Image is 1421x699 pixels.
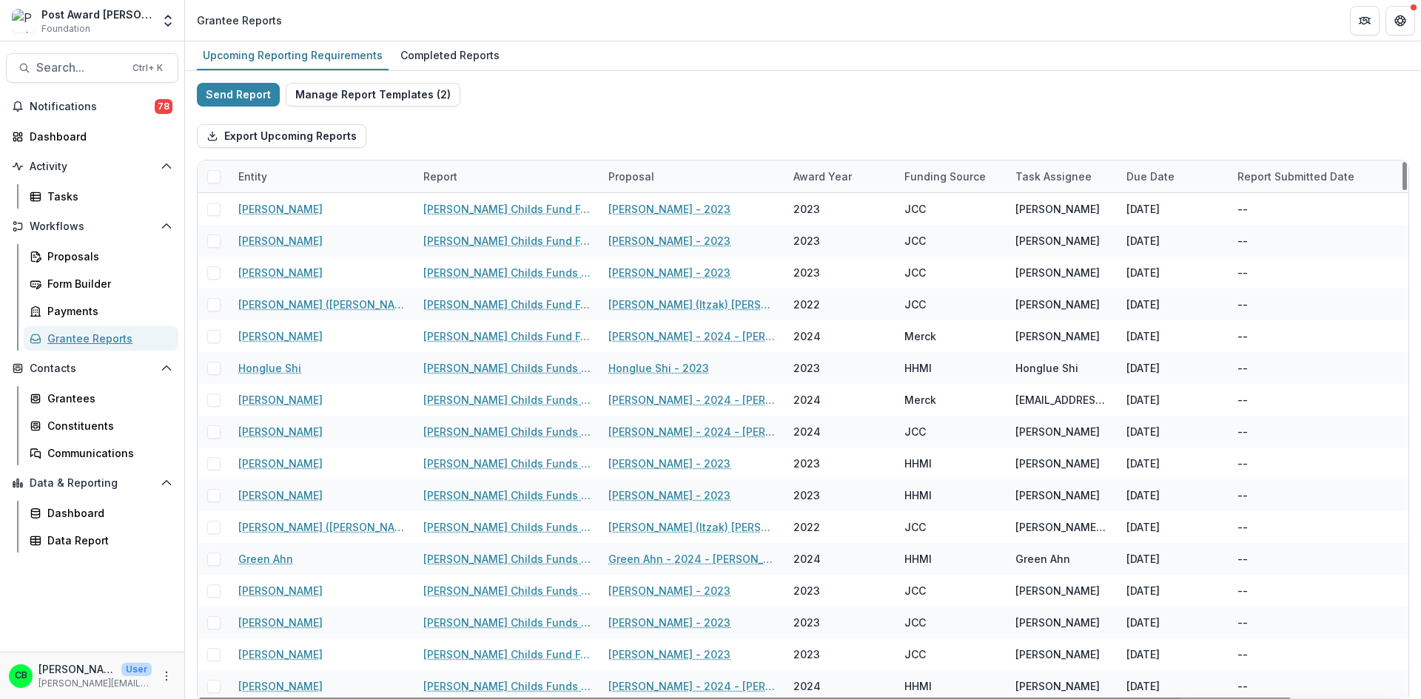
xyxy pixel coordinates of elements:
[793,392,821,408] div: 2024
[1237,265,1248,280] div: --
[608,519,776,535] a: [PERSON_NAME] (Itzak) [PERSON_NAME] - 2022
[24,501,178,525] a: Dashboard
[904,424,926,439] div: JCC
[1118,169,1183,184] div: Due Date
[904,487,932,503] div: HHMI
[1237,360,1248,376] div: --
[1237,424,1248,439] div: --
[793,424,821,439] div: 2024
[1118,161,1229,192] div: Due Date
[47,276,167,291] div: Form Builder
[1015,265,1100,280] div: [PERSON_NAME]
[1118,288,1229,320] div: [DATE]
[1015,646,1100,662] div: [PERSON_NAME]
[6,155,178,178] button: Open Activity
[423,615,591,630] a: [PERSON_NAME] Childs Funds Fellow’s Annual Progress Report
[238,615,323,630] a: [PERSON_NAME]
[1015,456,1100,471] div: [PERSON_NAME]
[423,678,591,694] a: [PERSON_NAME] Childs Funds Fellow’s Annual Progress Report
[1237,678,1248,694] div: --
[423,201,591,217] a: [PERSON_NAME] Childs Fund Fellowship Award Financial Expenditure Report
[423,424,591,439] a: [PERSON_NAME] Childs Funds Fellow’s Annual Progress Report
[1229,161,1414,192] div: Report Submitted Date
[229,161,414,192] div: Entity
[904,233,926,249] div: JCC
[1118,320,1229,352] div: [DATE]
[1118,511,1229,543] div: [DATE]
[793,519,820,535] div: 2022
[793,201,820,217] div: 2023
[608,297,776,312] a: [PERSON_NAME] (Itzak) [PERSON_NAME] - 2022
[608,328,776,344] a: [PERSON_NAME] - 2024 - [PERSON_NAME] Childs Memorial Fund - Fellowship Application
[24,271,178,296] a: Form Builder
[1118,257,1229,288] div: [DATE]
[24,441,178,465] a: Communications
[36,61,124,75] span: Search...
[608,201,730,217] a: [PERSON_NAME] - 2023
[1237,328,1248,344] div: --
[197,83,280,107] button: Send Report
[793,297,820,312] div: 2022
[1118,225,1229,257] div: [DATE]
[6,215,178,238] button: Open Workflows
[1015,487,1100,503] div: [PERSON_NAME]
[423,583,591,598] a: [PERSON_NAME] Childs Funds Fellow’s Annual Progress Report
[904,392,936,408] div: Merck
[904,519,926,535] div: JCC
[904,456,932,471] div: HHMI
[155,99,172,114] span: 78
[608,551,776,567] a: Green Ahn - 2024 - [PERSON_NAME] Childs Memorial Fund - Fellowship Application
[1237,519,1248,535] div: --
[1015,519,1109,535] div: [PERSON_NAME] ([PERSON_NAME]
[608,646,730,662] a: [PERSON_NAME] - 2023
[1237,583,1248,598] div: --
[1015,201,1100,217] div: [PERSON_NAME]
[904,678,932,694] div: HHMI
[1118,416,1229,448] div: [DATE]
[24,299,178,323] a: Payments
[286,83,460,107] button: Manage Report Templates (2)
[47,331,167,346] div: Grantee Reports
[30,362,155,375] span: Contacts
[414,161,599,192] div: Report
[1015,328,1100,344] div: [PERSON_NAME]
[423,360,591,376] a: [PERSON_NAME] Childs Funds Fellow’s Annual Progress Report
[1237,392,1248,408] div: --
[47,445,167,461] div: Communications
[1007,161,1118,192] div: Task Assignee
[47,418,167,433] div: Constituents
[41,22,90,36] span: Foundation
[6,471,178,495] button: Open Data & Reporting
[423,297,591,312] a: [PERSON_NAME] Childs Fund Fellowship Award Financial Expenditure Report
[238,233,323,249] a: [PERSON_NAME]
[1118,352,1229,384] div: [DATE]
[238,424,323,439] a: [PERSON_NAME]
[238,265,323,280] a: [PERSON_NAME]
[238,328,323,344] a: [PERSON_NAME]
[904,615,926,630] div: JCC
[15,671,27,681] div: Christina Bruno
[1237,551,1248,567] div: --
[1015,551,1070,567] div: Green Ahn
[47,391,167,406] div: Grantees
[38,677,152,690] p: [PERSON_NAME][EMAIL_ADDRESS][PERSON_NAME][DOMAIN_NAME]
[793,487,820,503] div: 2023
[1015,615,1100,630] div: [PERSON_NAME]
[599,161,785,192] div: Proposal
[608,392,776,408] a: [PERSON_NAME] - 2024 - [PERSON_NAME] Childs Memorial Fund - Fellowship Application
[423,233,591,249] a: [PERSON_NAME] Childs Fund Fellowship Award Financial Expenditure Report
[24,386,178,411] a: Grantees
[785,169,861,184] div: Award Year
[121,663,152,676] p: User
[793,456,820,471] div: 2023
[608,678,776,694] a: [PERSON_NAME] - 2024 - [PERSON_NAME] Childs Memorial Fund - Fellowship Application
[197,13,282,28] div: Grantee Reports
[6,124,178,149] a: Dashboard
[423,551,591,567] a: [PERSON_NAME] Childs Funds Fellow’s Annual Progress Report
[238,360,301,376] a: Honglue Shi
[238,297,406,312] a: [PERSON_NAME] ([PERSON_NAME]
[24,184,178,209] a: Tasks
[608,456,730,471] a: [PERSON_NAME] - 2023
[1015,678,1100,694] div: [PERSON_NAME]
[1118,575,1229,607] div: [DATE]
